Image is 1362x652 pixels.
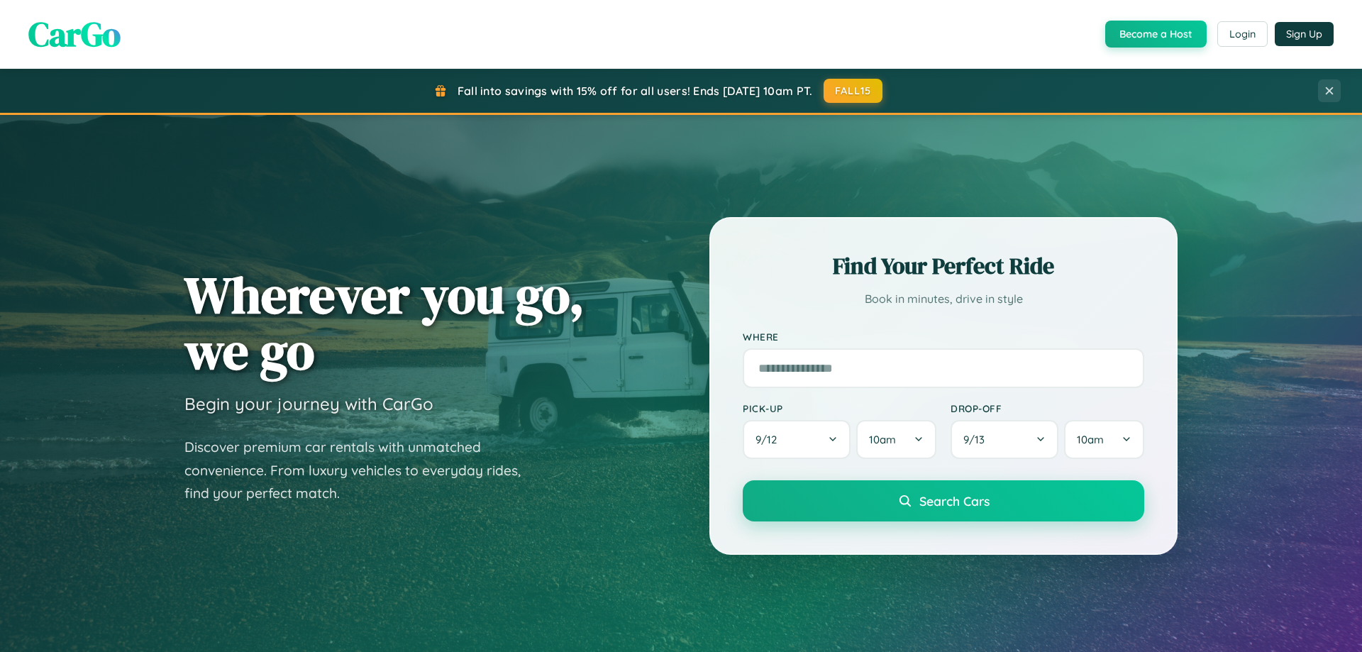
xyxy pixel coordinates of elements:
[951,402,1144,414] label: Drop-off
[1217,21,1268,47] button: Login
[743,331,1144,343] label: Where
[743,402,936,414] label: Pick-up
[824,79,883,103] button: FALL15
[869,433,896,446] span: 10am
[184,436,539,505] p: Discover premium car rentals with unmatched convenience. From luxury vehicles to everyday rides, ...
[1105,21,1207,48] button: Become a Host
[755,433,784,446] span: 9 / 12
[919,493,990,509] span: Search Cars
[856,420,936,459] button: 10am
[743,250,1144,282] h2: Find Your Perfect Ride
[1064,420,1144,459] button: 10am
[1077,433,1104,446] span: 10am
[1275,22,1334,46] button: Sign Up
[458,84,813,98] span: Fall into savings with 15% off for all users! Ends [DATE] 10am PT.
[743,289,1144,309] p: Book in minutes, drive in style
[743,420,851,459] button: 9/12
[743,480,1144,521] button: Search Cars
[184,267,585,379] h1: Wherever you go, we go
[951,420,1058,459] button: 9/13
[28,11,121,57] span: CarGo
[184,393,433,414] h3: Begin your journey with CarGo
[963,433,992,446] span: 9 / 13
